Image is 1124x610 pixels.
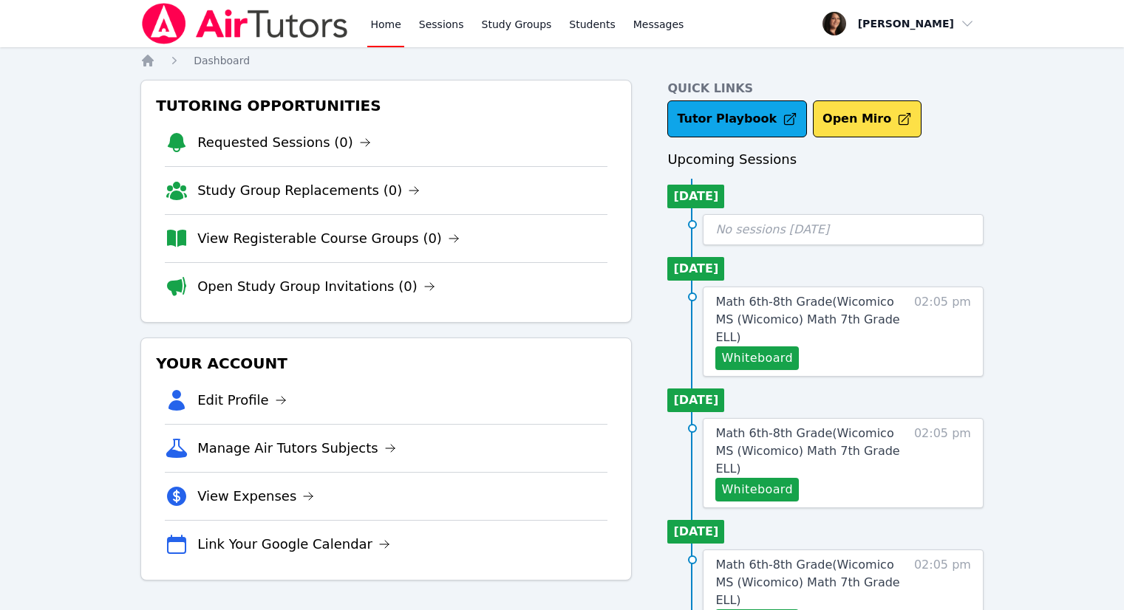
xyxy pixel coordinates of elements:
span: 02:05 pm [914,293,971,370]
a: Study Group Replacements (0) [197,180,420,201]
a: Edit Profile [197,390,287,411]
a: Math 6th-8th Grade(Wicomico MS (Wicomico) Math 7th Grade ELL) [715,556,907,609]
h3: Your Account [153,350,619,377]
span: Math 6th-8th Grade ( Wicomico MS (Wicomico) Math 7th Grade ELL ) [715,295,899,344]
a: Math 6th-8th Grade(Wicomico MS (Wicomico) Math 7th Grade ELL) [715,293,907,346]
span: Math 6th-8th Grade ( Wicomico MS (Wicomico) Math 7th Grade ELL ) [715,558,899,607]
a: View Registerable Course Groups (0) [197,228,460,249]
h3: Tutoring Opportunities [153,92,619,119]
a: Math 6th-8th Grade(Wicomico MS (Wicomico) Math 7th Grade ELL) [715,425,907,478]
a: View Expenses [197,486,314,507]
a: Tutor Playbook [667,100,807,137]
img: Air Tutors [140,3,350,44]
a: Link Your Google Calendar [197,534,390,555]
button: Whiteboard [715,478,799,501]
li: [DATE] [667,520,724,544]
span: 02:05 pm [914,425,971,501]
li: [DATE] [667,388,724,412]
span: Messages [633,17,684,32]
a: Open Study Group Invitations (0) [197,276,435,297]
span: Math 6th-8th Grade ( Wicomico MS (Wicomico) Math 7th Grade ELL ) [715,426,899,476]
button: Whiteboard [715,346,799,370]
span: No sessions [DATE] [715,222,829,236]
span: Dashboard [194,55,250,66]
li: [DATE] [667,257,724,281]
li: [DATE] [667,185,724,208]
a: Dashboard [194,53,250,68]
button: Open Miro [813,100,922,137]
a: Requested Sessions (0) [197,132,371,153]
nav: Breadcrumb [140,53,984,68]
h3: Upcoming Sessions [667,149,984,170]
h4: Quick Links [667,80,984,97]
a: Manage Air Tutors Subjects [197,438,396,459]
